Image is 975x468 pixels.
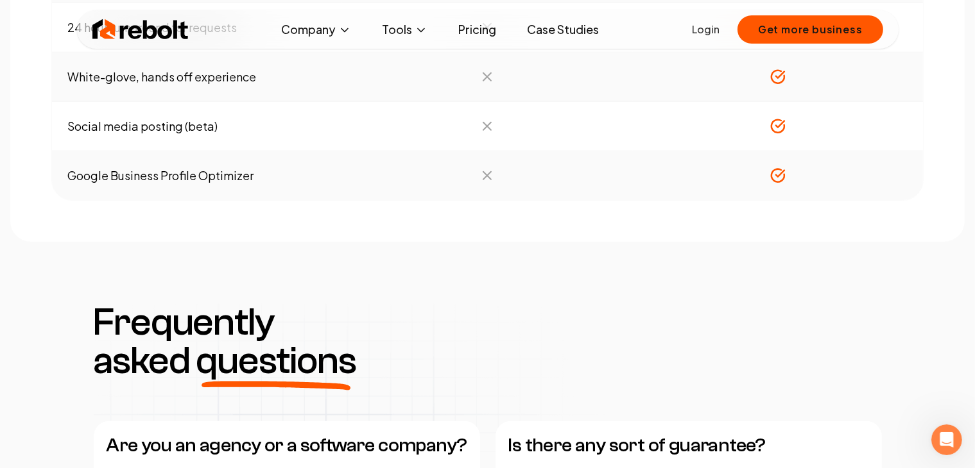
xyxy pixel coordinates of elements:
[931,424,962,455] iframe: Intercom live chat
[196,342,356,380] span: questions
[52,53,342,102] td: White-glove, hands off experience
[94,303,371,380] h3: Frequently asked
[271,17,361,42] button: Company
[517,17,609,42] a: Case Studies
[372,17,438,42] button: Tools
[692,22,720,37] a: Login
[52,3,342,53] td: 24 hour turnaround for requests
[107,434,467,457] h4: Are you an agency or a software company?
[448,17,506,42] a: Pricing
[508,434,869,457] h4: Is there any sort of guarantee?
[52,102,342,151] td: Social media posting (beta)
[738,15,883,44] button: Get more business
[52,151,342,201] td: Google Business Profile Optimizer
[92,17,189,42] img: Rebolt Logo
